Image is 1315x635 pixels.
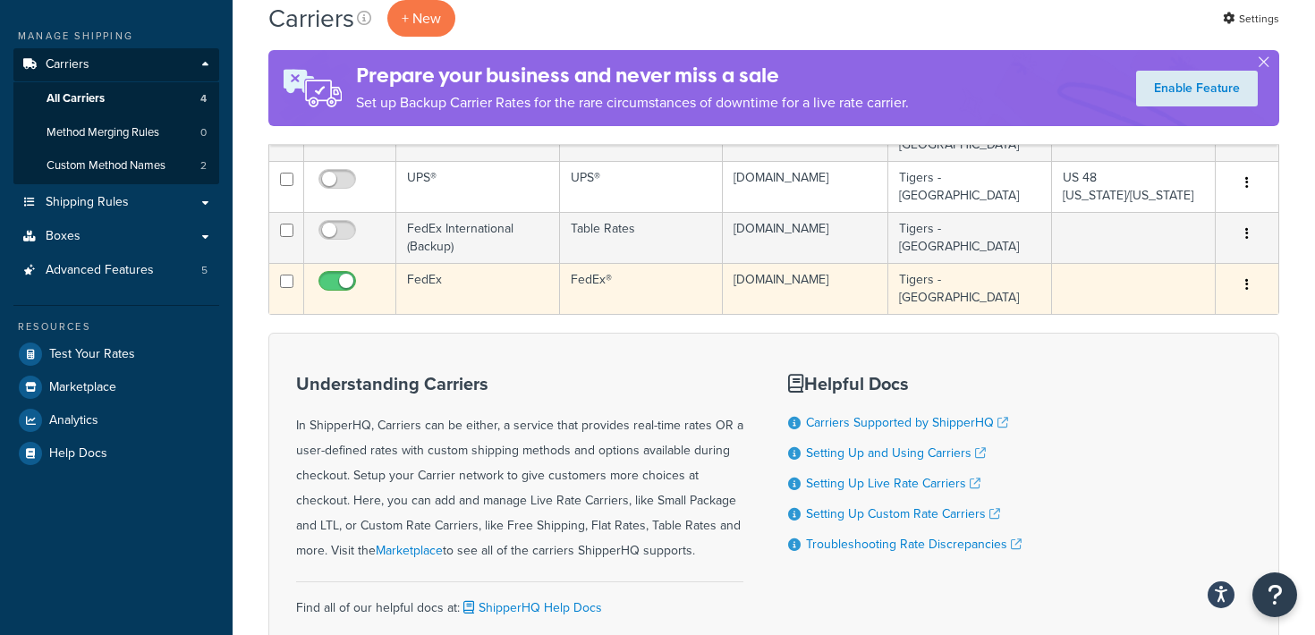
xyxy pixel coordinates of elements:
[200,158,207,174] span: 2
[396,263,560,314] td: FedEx
[200,125,207,140] span: 0
[13,404,219,436] a: Analytics
[806,504,1000,523] a: Setting Up Custom Rate Carriers
[888,161,1052,212] td: Tigers - [GEOGRAPHIC_DATA]
[268,1,354,36] h1: Carriers
[1052,161,1216,212] td: US 48 [US_STATE]/[US_STATE]
[460,598,602,617] a: ShipperHQ Help Docs
[46,57,89,72] span: Carriers
[47,91,105,106] span: All Carriers
[49,413,98,428] span: Analytics
[356,61,909,90] h4: Prepare your business and never miss a sale
[268,50,356,126] img: ad-rules-rateshop-fe6ec290ccb7230408bd80ed9643f0289d75e0ffd9eb532fc0e269fcd187b520.png
[13,149,219,182] li: Custom Method Names
[46,229,81,244] span: Boxes
[13,186,219,219] a: Shipping Rules
[13,319,219,334] div: Resources
[13,82,219,115] a: All Carriers 4
[560,212,724,263] td: Table Rates
[788,374,1022,394] h3: Helpful Docs
[46,195,129,210] span: Shipping Rules
[13,254,219,287] li: Advanced Features
[1252,572,1297,617] button: Open Resource Center
[296,374,743,394] h3: Understanding Carriers
[13,48,219,81] a: Carriers
[13,220,219,253] a: Boxes
[47,125,159,140] span: Method Merging Rules
[560,161,724,212] td: UPS®
[723,161,888,212] td: [DOMAIN_NAME]
[13,371,219,403] a: Marketplace
[806,474,980,493] a: Setting Up Live Rate Carriers
[396,212,560,263] td: FedEx International (Backup)
[49,446,107,461] span: Help Docs
[13,116,219,149] li: Method Merging Rules
[723,212,888,263] td: [DOMAIN_NAME]
[201,263,208,278] span: 5
[49,380,116,395] span: Marketplace
[13,29,219,44] div: Manage Shipping
[200,91,207,106] span: 4
[296,374,743,563] div: In ShipperHQ, Carriers can be either, a service that provides real-time rates OR a user-defined r...
[1136,71,1258,106] a: Enable Feature
[806,535,1022,554] a: Troubleshooting Rate Discrepancies
[1223,6,1279,31] a: Settings
[13,82,219,115] li: All Carriers
[888,212,1052,263] td: Tigers - [GEOGRAPHIC_DATA]
[296,581,743,621] div: Find all of our helpful docs at:
[723,263,888,314] td: [DOMAIN_NAME]
[396,161,560,212] td: UPS®
[13,149,219,182] a: Custom Method Names 2
[47,158,165,174] span: Custom Method Names
[356,90,909,115] p: Set up Backup Carrier Rates for the rare circumstances of downtime for a live rate carrier.
[13,116,219,149] a: Method Merging Rules 0
[13,437,219,470] a: Help Docs
[806,444,986,462] a: Setting Up and Using Carriers
[49,347,135,362] span: Test Your Rates
[13,254,219,287] a: Advanced Features 5
[560,263,724,314] td: FedEx®
[376,541,443,560] a: Marketplace
[46,263,154,278] span: Advanced Features
[888,263,1052,314] td: Tigers - [GEOGRAPHIC_DATA]
[806,413,1008,432] a: Carriers Supported by ShipperHQ
[13,48,219,184] li: Carriers
[13,338,219,370] a: Test Your Rates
